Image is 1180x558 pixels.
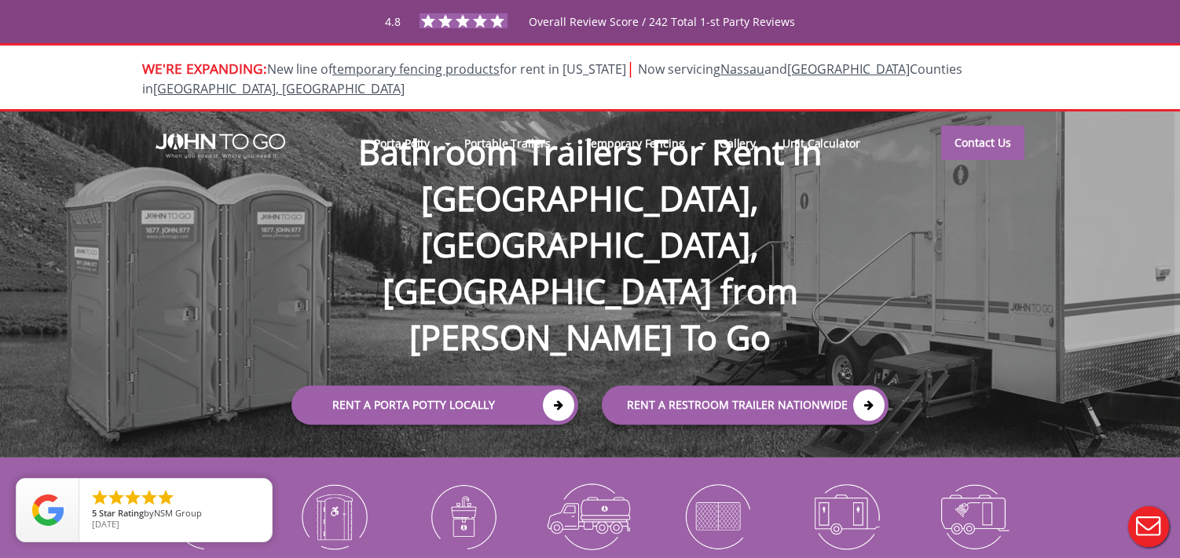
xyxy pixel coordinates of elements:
li:  [107,488,126,507]
span: 5 [92,507,97,519]
li:  [123,488,142,507]
span: [DATE] [92,518,119,530]
li:  [156,488,175,507]
li:  [140,488,159,507]
img: Review Rating [32,494,64,526]
span: NSM Group [154,507,202,519]
li:  [90,488,109,507]
span: by [92,509,259,520]
button: Live Chat [1117,495,1180,558]
span: Star Rating [99,507,144,519]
